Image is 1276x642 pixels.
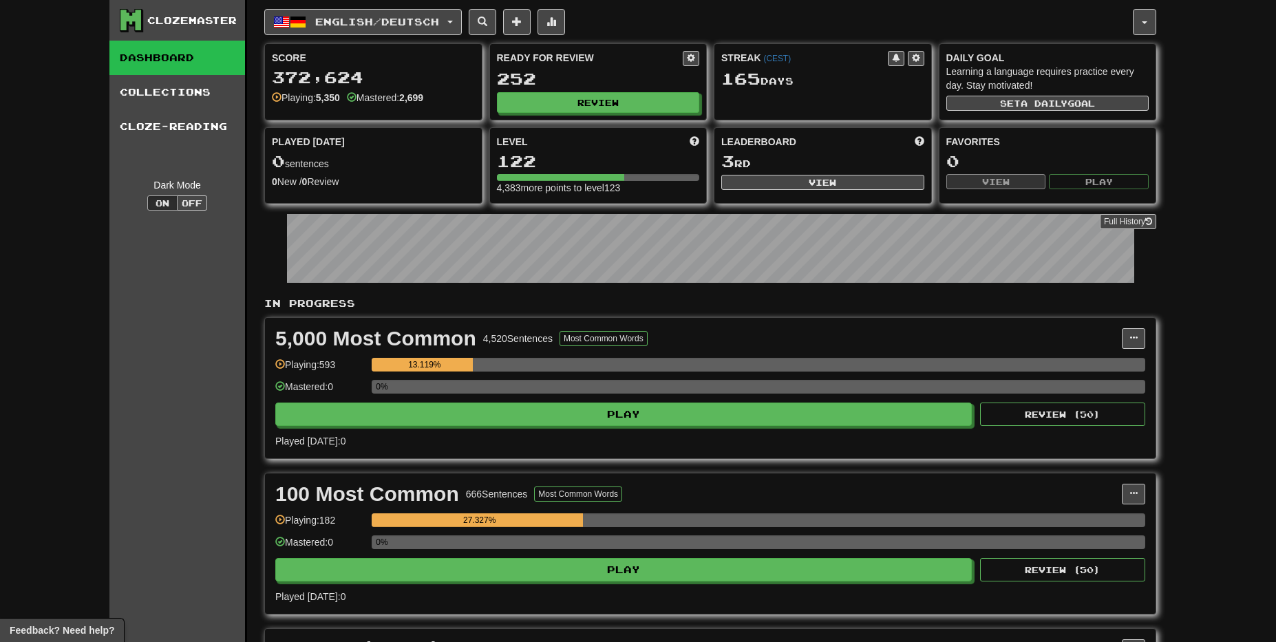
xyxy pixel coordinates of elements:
div: Playing: 593 [275,358,365,381]
div: 100 Most Common [275,484,459,504]
div: Playing: 182 [275,513,365,536]
span: Leaderboard [721,135,796,149]
span: English / Deutsch [315,16,439,28]
button: Review [497,92,700,113]
div: sentences [272,153,475,171]
a: Collections [109,75,245,109]
div: New / Review [272,175,475,189]
div: Mastered: 0 [275,535,365,558]
span: 0 [272,151,285,171]
div: 0 [946,153,1149,170]
button: View [721,175,924,190]
strong: 0 [272,176,277,187]
span: Played [DATE]: 0 [275,591,345,602]
button: More stats [538,9,565,35]
a: (CEST) [763,54,791,63]
a: Full History [1100,214,1156,229]
div: Day s [721,70,924,88]
div: Score [272,51,475,65]
p: In Progress [264,297,1156,310]
span: 3 [721,151,734,171]
div: 122 [497,153,700,170]
div: Streak [721,51,888,65]
span: This week in points, UTC [915,135,924,149]
span: Played [DATE]: 0 [275,436,345,447]
span: Level [497,135,528,149]
button: Off [177,195,207,211]
div: Clozemaster [147,14,237,28]
button: Most Common Words [534,486,622,502]
button: On [147,195,178,211]
button: Play [1049,174,1149,189]
div: Playing: [272,91,340,105]
button: English/Deutsch [264,9,462,35]
strong: 0 [302,176,308,187]
div: 27.327% [376,513,583,527]
div: Learning a language requires practice every day. Stay motivated! [946,65,1149,92]
div: 13.119% [376,358,473,372]
a: Cloze-Reading [109,109,245,144]
span: 165 [721,69,761,88]
a: Dashboard [109,41,245,75]
button: Seta dailygoal [946,96,1149,111]
span: a daily [1021,98,1067,108]
div: 372,624 [272,69,475,86]
button: View [946,174,1046,189]
div: 666 Sentences [466,487,528,501]
div: 4,383 more points to level 123 [497,181,700,195]
div: 4,520 Sentences [483,332,553,345]
strong: 5,350 [316,92,340,103]
div: Dark Mode [120,178,235,192]
span: Score more points to level up [690,135,699,149]
span: Played [DATE] [272,135,345,149]
button: Play [275,403,972,426]
span: Open feedback widget [10,623,114,637]
button: Review (50) [980,403,1145,426]
div: rd [721,153,924,171]
button: Play [275,558,972,581]
button: Add sentence to collection [503,9,531,35]
button: Review (50) [980,558,1145,581]
div: Mastered: 0 [275,380,365,403]
div: Ready for Review [497,51,683,65]
strong: 2,699 [399,92,423,103]
div: Daily Goal [946,51,1149,65]
div: Favorites [946,135,1149,149]
div: Mastered: [347,91,423,105]
button: Most Common Words [560,331,648,346]
div: 252 [497,70,700,87]
button: Search sentences [469,9,496,35]
div: 5,000 Most Common [275,328,476,349]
